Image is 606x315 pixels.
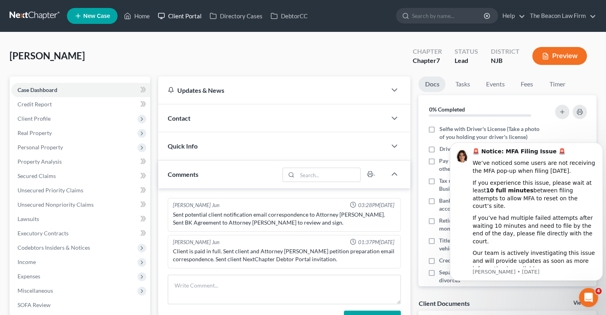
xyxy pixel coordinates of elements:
a: Secured Claims [11,169,150,183]
span: Income [18,258,36,265]
a: Docs [418,76,445,92]
span: Personal Property [18,144,63,151]
span: Property Analysis [18,158,62,165]
span: Secured Claims [18,172,56,179]
iframe: Intercom notifications message [447,139,606,311]
span: 03:28PM[DATE] [358,202,394,209]
span: Tax returns - Last 2 years (Personal & Business) [439,177,545,193]
span: Drivers license & social security card [439,145,530,153]
span: Separation agreements or decrees of divorces [439,268,545,284]
a: Tasks [449,76,476,92]
div: Chapter [413,56,442,65]
button: Preview [532,47,587,65]
span: Unsecured Priority Claims [18,187,83,194]
div: [PERSON_NAME] Jun [173,239,220,246]
span: Selfie with Driver's License (Take a photo of you holding your driver's license) [439,125,545,141]
a: Client Portal [154,9,206,23]
input: Search by name... [412,8,485,23]
div: Updates & News [168,86,377,94]
span: Miscellaneous [18,287,53,294]
a: Unsecured Nonpriority Claims [11,198,150,212]
span: Case Dashboard [18,86,57,93]
a: Property Analysis [11,155,150,169]
span: Codebtors Insiders & Notices [18,244,90,251]
a: Lawsuits [11,212,150,226]
span: Client Profile [18,115,51,122]
a: Unsecured Priority Claims [11,183,150,198]
a: Credit Report [11,97,150,112]
input: Search... [297,168,361,182]
div: Client Documents [418,299,469,307]
span: Pay advices - Last 6 months of pay stubs or other income [439,157,545,173]
div: Lead [455,56,478,65]
a: Home [120,9,154,23]
strong: 0% Completed [429,106,465,113]
div: District [491,47,520,56]
a: Help [498,9,525,23]
a: Timer [543,76,571,92]
span: Comments [168,170,198,178]
span: Real Property [18,129,52,136]
div: Client is paid in full. Sent client and Attorney [PERSON_NAME] petition preparation email corresp... [173,247,396,263]
div: NJB [491,56,520,65]
span: [PERSON_NAME] [10,50,85,61]
a: SOFA Review [11,298,150,312]
span: Expenses [18,273,40,280]
span: SOFA Review [18,301,51,308]
span: Credit Counseling Certificate [439,256,510,264]
span: 7 [436,57,440,64]
a: Events [479,76,511,92]
span: New Case [83,13,110,19]
a: The Beacon Law Firm [526,9,596,23]
span: Quick Info [168,142,198,150]
a: Directory Cases [206,9,267,23]
span: Credit Report [18,101,52,108]
span: Bank statements - Last 3 months for ALL accounts [439,197,545,213]
a: DebtorCC [267,9,312,23]
a: Executory Contracts [11,226,150,241]
span: Executory Contracts [18,230,69,237]
span: Contact [168,114,190,122]
a: Case Dashboard [11,83,150,97]
div: [PERSON_NAME] Jun [173,202,220,209]
div: Chapter [413,47,442,56]
span: Unsecured Nonpriority Claims [18,201,94,208]
div: Sent potential client notification email correspondence to Attorney [PERSON_NAME]. Sent BK Agreem... [173,211,396,227]
div: Status [455,47,478,56]
span: Titles, registration, and insurance to motor vehicles [439,237,545,252]
span: Lawsuits [18,215,39,222]
a: Fees [514,76,539,92]
iframe: Intercom live chat [579,288,598,307]
span: 01:37PM[DATE] [358,239,394,246]
span: Retirement account statements - Last 3 months from ALL accounts [439,217,545,233]
span: 4 [595,288,602,294]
